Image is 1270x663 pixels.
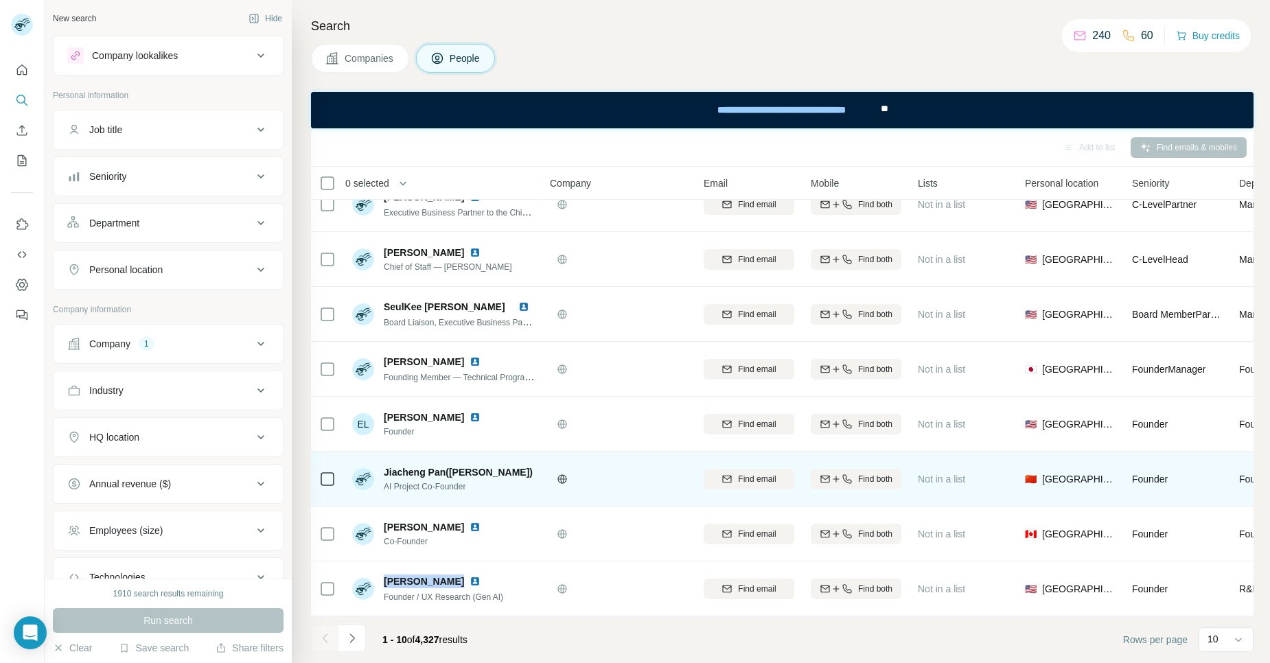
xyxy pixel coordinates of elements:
button: Technologies [54,561,283,594]
button: Save search [119,641,189,655]
button: Clear [53,641,92,655]
span: Not in a list [918,583,965,594]
button: Find both [811,194,901,215]
span: Founder [1132,419,1168,430]
img: Avatar [352,303,374,325]
div: EL [352,413,374,435]
span: 🇨🇳 [1025,472,1037,486]
button: Industry [54,374,283,407]
span: Find email [738,528,776,540]
span: Founder [1132,474,1168,485]
span: Personal location [1025,176,1098,190]
span: 🇺🇸 [1025,198,1037,211]
button: Use Surfe on LinkedIn [11,212,33,237]
span: Find email [738,473,776,485]
img: Avatar [352,523,374,545]
span: Not in a list [918,528,965,539]
span: Find both [858,418,892,430]
span: Not in a list [918,474,965,485]
button: Company lookalikes [54,39,283,72]
span: Founder / UX Research (Gen AI) [384,592,503,602]
button: Enrich CSV [11,118,33,143]
span: Seniority [1132,176,1169,190]
span: C-Level Partner [1132,199,1197,210]
span: Find email [738,418,776,430]
span: Not in a list [918,254,965,265]
span: [PERSON_NAME] [384,520,464,534]
div: Technologies [89,570,146,584]
span: AI Project Co-Founder [384,480,535,493]
img: LinkedIn logo [470,522,481,533]
span: Email [704,176,728,190]
span: [PERSON_NAME] [384,574,464,588]
span: Find email [738,583,776,595]
span: Find both [858,253,892,266]
button: HQ location [54,421,283,454]
button: Hide [239,8,292,29]
span: [GEOGRAPHIC_DATA] [1042,582,1116,596]
span: Board Member Partner [1132,309,1227,320]
button: Find email [704,304,794,325]
button: Dashboard [11,272,33,297]
button: Search [11,88,33,113]
span: Founder [1132,583,1168,594]
span: 0 selected [345,176,389,190]
span: Find email [738,198,776,211]
span: Find both [858,308,892,321]
span: [GEOGRAPHIC_DATA] [1042,472,1116,486]
button: Buy credits [1176,26,1240,45]
button: Company1 [54,327,283,360]
div: Seniority [89,170,126,183]
div: Department [89,216,139,230]
span: 🇺🇸 [1025,253,1037,266]
div: Open Intercom Messenger [14,616,47,649]
div: Company [89,337,130,351]
span: Find email [738,253,776,266]
span: 🇺🇸 [1025,582,1037,596]
div: New search [53,12,96,25]
span: Jiacheng Pan([PERSON_NAME]) [384,465,533,479]
span: Find both [858,363,892,375]
span: Founding Member — Technical Program Manager [384,371,566,382]
span: Not in a list [918,419,965,430]
span: Not in a list [918,199,965,210]
div: Job title [89,123,122,137]
span: Companies [345,51,395,65]
img: LinkedIn logo [518,301,529,312]
img: Avatar [352,578,374,600]
span: [GEOGRAPHIC_DATA] [1042,417,1116,431]
button: Find both [811,579,901,599]
span: Founder [1132,528,1168,539]
span: Rows per page [1123,633,1188,647]
button: Find both [811,414,901,434]
button: Find email [704,469,794,489]
span: Founder [384,426,486,438]
button: Seniority [54,160,283,193]
div: Industry [89,384,124,397]
span: Company [550,176,591,190]
span: [GEOGRAPHIC_DATA] [1042,198,1116,211]
button: Find email [704,249,794,270]
span: Not in a list [918,309,965,320]
button: My lists [11,148,33,173]
span: [PERSON_NAME] [384,355,464,369]
div: Employees (size) [89,524,163,537]
button: Employees (size) [54,514,283,547]
p: 60 [1141,27,1153,44]
span: 🇺🇸 [1025,417,1037,431]
button: Annual revenue ($) [54,467,283,500]
button: Personal location [54,253,283,286]
iframe: Banner [311,92,1254,128]
p: 10 [1208,632,1219,646]
button: Find both [811,249,901,270]
span: C-Level Head [1132,254,1188,265]
span: [PERSON_NAME] [384,410,464,424]
span: results [382,634,467,645]
img: LinkedIn logo [470,356,481,367]
button: Job title [54,113,283,146]
button: Find both [811,304,901,325]
span: [GEOGRAPHIC_DATA] [1042,307,1116,321]
button: Navigate to next page [338,625,366,652]
p: 240 [1092,27,1111,44]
